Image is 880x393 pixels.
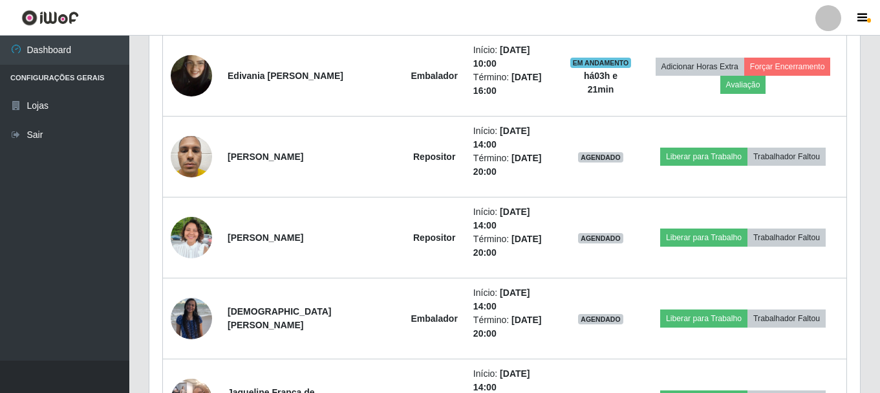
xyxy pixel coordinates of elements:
[660,148,747,166] button: Liberar para Trabalho
[171,298,212,339] img: 1664103372055.jpeg
[473,45,530,69] time: [DATE] 10:00
[228,71,343,81] strong: Edivania [PERSON_NAME]
[473,126,530,150] time: [DATE] 14:00
[473,152,554,179] li: Término:
[411,71,458,81] strong: Embalador
[473,71,554,98] li: Término:
[747,148,826,166] button: Trabalhador Faltou
[228,232,303,243] strong: [PERSON_NAME]
[660,309,747,328] button: Liberar para Trabalho
[411,313,458,324] strong: Embalador
[473,287,530,311] time: [DATE] 14:00
[473,205,554,232] li: Início:
[171,39,212,113] img: 1705544569716.jpeg
[720,76,766,94] button: Avaliação
[473,124,554,152] li: Início:
[171,210,212,265] img: 1749753649914.jpeg
[578,233,623,243] span: AGENDADO
[578,152,623,163] span: AGENDADO
[473,43,554,71] li: Início:
[473,313,554,341] li: Término:
[660,229,747,247] button: Liberar para Trabalho
[656,58,744,76] button: Adicionar Horas Extra
[21,10,79,26] img: CoreUI Logo
[584,71,617,95] strong: há 03 h e 21 min
[413,232,455,243] strong: Repositor
[473,368,530,392] time: [DATE] 14:00
[747,309,826,328] button: Trabalhador Faltou
[570,58,632,68] span: EM ANDAMENTO
[228,306,331,330] strong: [DEMOGRAPHIC_DATA] [PERSON_NAME]
[473,207,530,230] time: [DATE] 14:00
[578,314,623,324] span: AGENDADO
[228,152,303,162] strong: [PERSON_NAME]
[747,229,826,247] button: Trabalhador Faltou
[744,58,831,76] button: Forçar Encerramento
[413,152,455,162] strong: Repositor
[473,286,554,313] li: Início:
[473,232,554,260] li: Término:
[171,129,212,185] img: 1736284234923.jpeg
